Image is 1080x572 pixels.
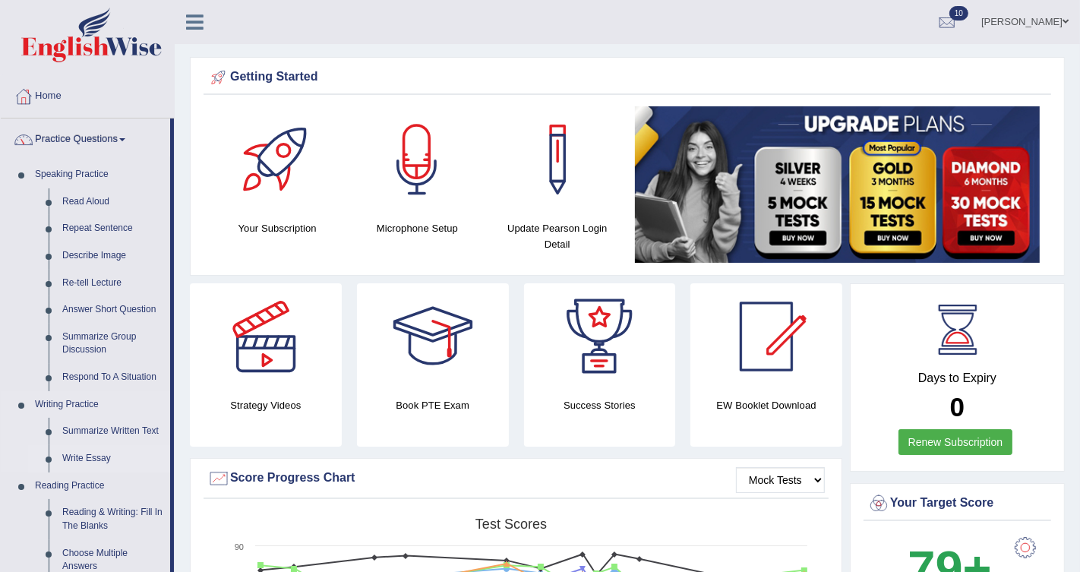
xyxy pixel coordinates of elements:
a: Speaking Practice [28,161,170,188]
a: Reading Practice [28,472,170,500]
h4: Update Pearson Login Detail [495,220,620,252]
span: 10 [949,6,968,21]
a: Practice Questions [1,119,170,156]
b: 0 [950,392,965,422]
h4: Success Stories [524,397,676,413]
a: Read Aloud [55,188,170,216]
a: Reading & Writing: Fill In The Blanks [55,499,170,539]
div: Score Progress Chart [207,467,825,490]
a: Write Essay [55,445,170,472]
a: Home [1,75,174,113]
h4: Book PTE Exam [357,397,509,413]
a: Re-tell Lecture [55,270,170,297]
h4: Your Subscription [215,220,339,236]
tspan: Test scores [475,517,547,532]
a: Respond To A Situation [55,364,170,391]
a: Answer Short Question [55,296,170,324]
text: 90 [235,542,244,551]
img: small5.jpg [635,106,1040,263]
div: Getting Started [207,66,1047,89]
h4: Strategy Videos [190,397,342,413]
h4: EW Booklet Download [690,397,842,413]
a: Writing Practice [28,391,170,419]
h4: Days to Expiry [867,371,1047,385]
a: Summarize Written Text [55,418,170,445]
div: Your Target Score [867,492,1047,515]
a: Summarize Group Discussion [55,324,170,364]
a: Renew Subscription [898,429,1013,455]
h4: Microphone Setup [355,220,479,236]
a: Describe Image [55,242,170,270]
a: Repeat Sentence [55,215,170,242]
